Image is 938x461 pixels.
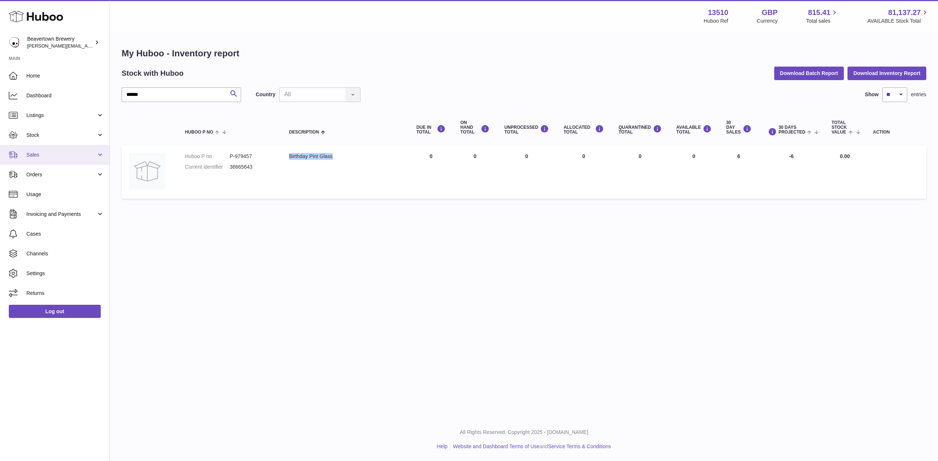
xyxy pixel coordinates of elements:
[806,8,839,25] a: 815.41 Total sales
[416,125,446,135] div: DUE IN TOTAL
[129,153,166,190] img: product image
[676,125,712,135] div: AVAILABLE Total
[26,132,96,139] span: Stock
[867,18,929,25] span: AVAILABLE Stock Total
[865,91,879,98] label: Show
[847,67,926,80] button: Download Inventory Report
[185,153,230,160] dt: Huboo P no
[26,72,104,79] span: Home
[26,92,104,99] span: Dashboard
[256,91,276,98] label: Country
[289,153,402,160] div: Birthday Pint Glass
[618,125,662,135] div: QUARANTINED Total
[26,171,96,178] span: Orders
[779,125,805,135] span: 30 DAYS PROJECTED
[564,125,604,135] div: ALLOCATED Total
[774,67,844,80] button: Download Batch Report
[27,35,93,49] div: Beavertown Brewery
[504,125,549,135] div: UNPROCESSED Total
[453,146,497,199] td: 0
[9,37,20,48] img: Matthew.McCormack@beavertownbrewery.co.uk
[548,443,611,449] a: Service Terms & Conditions
[669,146,719,199] td: 0
[185,164,230,170] dt: Current identifier
[831,120,847,135] span: Total stock value
[27,43,186,49] span: [PERSON_NAME][EMAIL_ADDRESS][PERSON_NAME][DOMAIN_NAME]
[840,153,850,159] span: 0.00
[808,8,830,18] span: 815.41
[726,120,751,135] div: 30 DAY SALES
[873,130,919,135] div: Action
[26,112,96,119] span: Listings
[719,146,759,199] td: 6
[460,120,490,135] div: ON HAND Total
[26,250,104,257] span: Channels
[26,151,96,158] span: Sales
[911,91,926,98] span: entries
[757,18,778,25] div: Currency
[26,230,104,237] span: Cases
[762,8,778,18] strong: GBP
[122,68,184,78] h2: Stock with Huboo
[26,191,104,198] span: Usage
[806,18,839,25] span: Total sales
[230,164,274,170] dd: 36665643
[437,443,448,449] a: Help
[639,153,642,159] span: 0
[453,443,539,449] a: Website and Dashboard Terms of Use
[185,130,213,135] span: Huboo P no
[26,270,104,277] span: Settings
[9,305,101,318] a: Log out
[26,211,96,218] span: Invoicing and Payments
[867,8,929,25] a: 81,137.27 AVAILABLE Stock Total
[556,146,611,199] td: 0
[289,130,319,135] span: Description
[497,146,556,199] td: 0
[708,8,728,18] strong: 13510
[116,429,932,436] p: All Rights Reserved. Copyright 2025 - [DOMAIN_NAME]
[230,153,274,160] dd: P-979457
[888,8,921,18] span: 81,137.27
[409,146,453,199] td: 0
[122,48,926,59] h1: My Huboo - Inventory report
[704,18,728,25] div: Huboo Ref
[759,146,824,199] td: -6
[26,290,104,297] span: Returns
[450,443,611,450] li: and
